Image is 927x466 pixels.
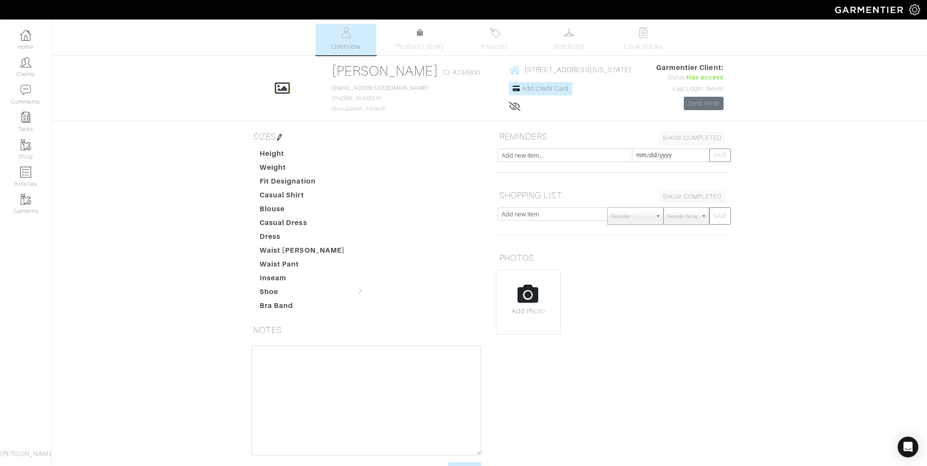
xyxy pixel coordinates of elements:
dt: Shoe [253,287,352,301]
span: Garmentier Client: [656,63,724,73]
dt: Bra Band [253,301,352,314]
img: gear-icon-white-bd11855cb880d31180b6d7d6211b90ccbf57a29d726f0c71d8c61bd08dd39cc2.png [909,4,920,15]
img: comment-icon-a0a6a9ef722e966f86d9cbdc48e553b5cf19dbc54f86b18d962a5391bc8f6eb6.png [20,85,31,95]
span: [PHONE_NUMBER] Occupation: Fintech [332,85,429,112]
span: ID: #234806 [443,67,480,78]
img: wardrobe-487a4870c1b7c33e795ec22d11cfc2ed9d08956e64fb3008fe2437562e282088.svg [564,27,575,38]
dt: Inseam [253,273,352,287]
dt: Fit Designation [253,176,352,190]
dt: Blouse [253,204,352,218]
dt: Waist [PERSON_NAME] [253,245,352,259]
img: garments-icon-b7da505a4dc4fd61783c78ac3ca0ef83fa9d6f193b1c9dc38574b1d14d53ca28.png [20,139,31,150]
span: Overview [331,41,360,52]
dt: Height [253,149,352,162]
img: clients-icon-6bae9207a08558b7cb47a8932f037763ab4055f8c8b6bfacd5dc20c3e0201464.png [20,57,31,68]
span: [STREET_ADDRESS][US_STATE] [524,66,632,74]
a: Overview [316,24,376,55]
dt: Casual Shirt [253,190,352,204]
div: Status: [656,73,724,82]
div: Open Intercom Messenger [898,437,918,457]
a: Invoices [464,24,525,55]
button: SAVE [709,207,731,225]
h5: SHOPPING LIST [496,187,729,204]
a: SHOW COMPLETED [659,131,726,145]
span: Has access [686,73,724,82]
img: garmentier-logo-header-white-b43fb05a5012e4ada735d5af1a66efaba907eab6374d6393d1fbf88cb4ef424d.png [831,2,909,17]
h5: NOTES [250,321,483,339]
dt: Casual Dress [253,218,352,231]
a: SHOW COMPLETED [659,190,726,203]
a: Product Library [390,28,451,52]
input: Add new item [498,207,608,221]
span: Look Books [624,41,663,52]
img: dashboard-icon-dbcd8f5a0b271acd01030246c82b418ddd0df26cd7fceb0bd07c9910d44c42f6.png [20,30,31,41]
span: 7 [358,287,362,297]
span: Add Credit Card [522,85,568,92]
span: Wardrobe [553,41,584,52]
dt: Dress [253,231,352,245]
a: [PERSON_NAME] [332,63,438,79]
img: reminder-icon-8004d30b9f0a5d33ae49ab947aed9ed385cf756f9e5892f1edd6e32f2345188e.png [20,112,31,123]
a: Add Credit Card [509,82,572,95]
h5: REMINDERS [496,128,729,145]
img: garments-icon-b7da505a4dc4fd61783c78ac3ca0ef83fa9d6f193b1c9dc38574b1d14d53ca28.png [20,194,31,205]
span: Invoices [481,41,508,52]
img: orders-27d20c2124de7fd6de4e0e44c1d41de31381a507db9b33961299e4e07d508b8c.svg [489,27,500,38]
h5: SIZES [250,128,483,145]
img: pen-cf24a1663064a2ec1b9c1bd2387e9de7a2fa800b781884d57f21acf72779bad2.png [276,134,283,141]
img: orders-icon-0abe47150d42831381b5fb84f609e132dff9fe21cb692f30cb5eec754e2cba89.png [20,167,31,178]
a: Send Invite [684,97,724,110]
button: SAVE [709,149,731,162]
a: Wardrobe [539,24,599,55]
span: Needs Now [667,208,698,225]
input: Add new item... [498,149,632,162]
a: [EMAIL_ADDRESS][DOMAIN_NAME] [332,85,429,91]
span: Product Library [396,41,445,52]
dt: Waist Pant [253,259,352,273]
div: Last Login: Never [656,84,724,94]
span: Retailer [611,208,652,225]
img: basicinfo-40fd8af6dae0f16599ec9e87c0ef1c0a1fdea2edbe929e3d69a839185d80c458.svg [341,27,352,38]
img: todo-9ac3debb85659649dc8f770b8b6100bb5dab4b48dedcbae339e5042a72dfd3cc.svg [638,27,649,38]
h5: PHOTOS [496,249,729,266]
a: [STREET_ADDRESS][US_STATE] [509,64,632,75]
dt: Weight [253,162,352,176]
a: Look Books [613,24,673,55]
